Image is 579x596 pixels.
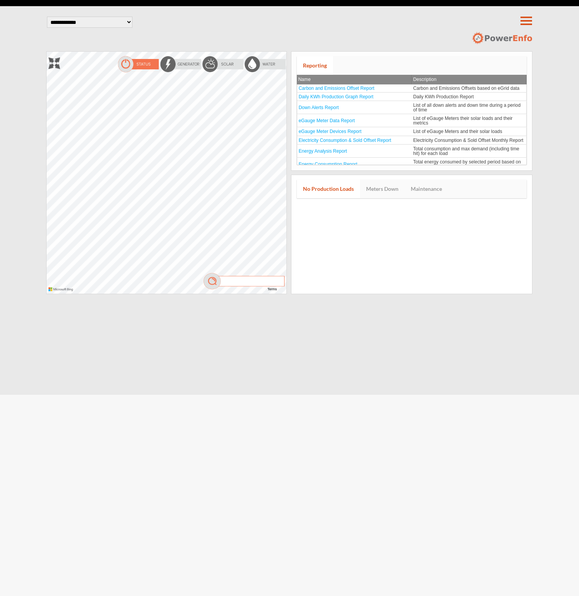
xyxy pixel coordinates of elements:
img: statusOn.png [117,56,159,73]
a: Daily KWh Production Graph Report [299,94,373,99]
img: logo [472,32,532,45]
a: Down Alerts Report [299,105,339,110]
th: Description [412,75,527,84]
td: List of eGauge Meters and their solar loads [412,127,527,136]
td: Total consumption and max demand (including time hit) for each load [412,145,527,158]
a: Meters Down [360,180,405,198]
a: No Production Loads [297,180,360,198]
td: List of eGauge Meters their solar loads and their metrics [412,114,527,127]
td: List of all down alerts and down time during a period of time [412,101,527,114]
a: Carbon and Emissions Offset Report [299,86,375,91]
img: energyOff.png [159,56,202,73]
a: Energy Analysis Report [299,148,347,154]
img: solarOff.png [202,56,244,73]
td: Daily KWh Production Report [412,93,527,101]
img: mag.png [202,273,286,290]
a: Reporting [297,56,333,75]
a: Energy Consumption Report [299,162,358,167]
a: Microsoft Bing [49,289,75,292]
a: eGauge Meter Data Report [299,118,355,123]
img: waterOff.png [244,56,286,73]
a: Electricity Consumption & Sold Offset Report [299,138,391,143]
img: zoom.png [49,57,60,69]
td: Total energy consumed by selected period based on a begin and end date [412,158,527,171]
th: Name [297,75,412,84]
td: Electricity Consumption & Sold Offset Monthly Report [412,136,527,145]
span: Name [298,77,311,82]
td: Carbon and Emissions Offsets based on eGrid data [412,84,527,93]
span: Description [413,77,437,82]
a: Maintenance [405,180,448,198]
a: eGauge Meter Devices Report [299,129,361,134]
